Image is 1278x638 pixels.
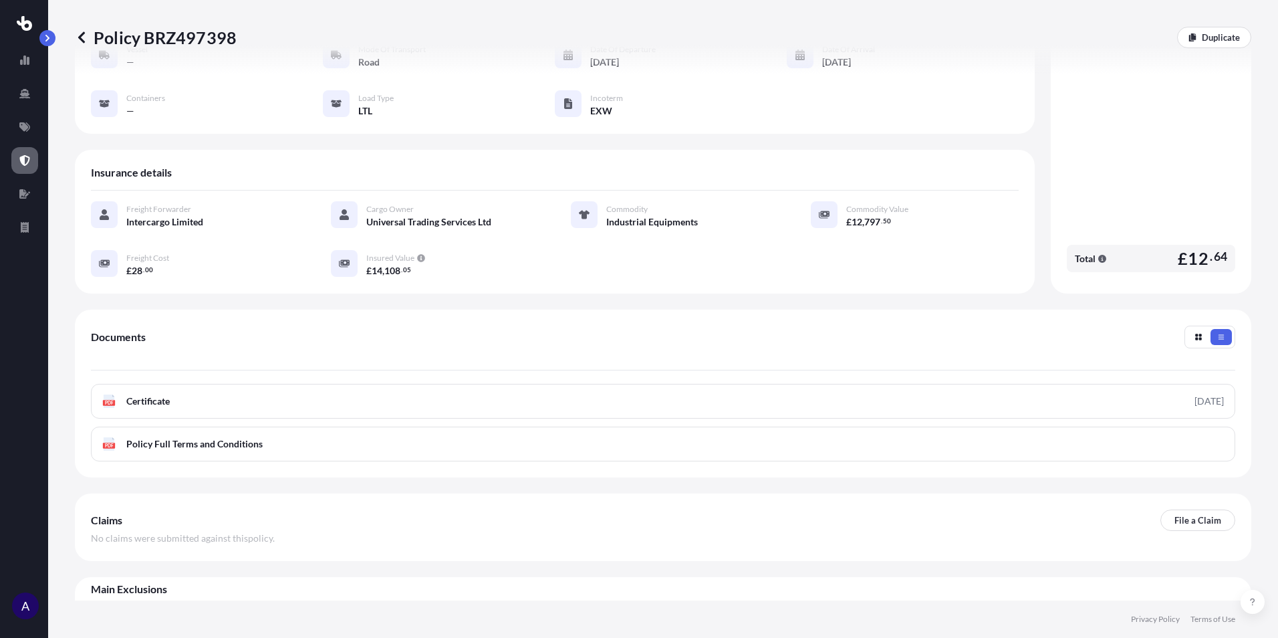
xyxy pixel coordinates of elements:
span: Intercargo Limited [126,215,203,229]
span: A [21,599,29,613]
span: Main Exclusions [91,582,1235,596]
span: Freight Forwarder [126,204,191,215]
span: Insurance details [91,166,172,179]
span: £ [1178,250,1188,267]
span: . [401,268,402,272]
span: 50 [883,219,891,223]
span: Cargo Owner [366,204,414,215]
span: . [1210,253,1212,261]
span: Total [1075,252,1096,265]
span: EXW [590,104,612,118]
span: 28 [132,266,142,276]
span: Industrial Equipments [606,215,698,229]
p: Policy BRZ497398 [75,27,237,48]
a: File a Claim [1160,510,1235,531]
p: Duplicate [1202,31,1240,44]
a: PDFPolicy Full Terms and Conditions [91,427,1235,461]
span: Freight Cost [126,253,169,263]
span: . [881,219,882,223]
span: Policy Full Terms and Conditions [126,437,263,451]
span: Universal Trading Services Ltd [366,215,491,229]
span: , [382,266,384,276]
span: £ [126,266,132,276]
span: 797 [864,217,880,227]
span: Containers [126,93,165,104]
span: No claims were submitted against this policy . [91,532,275,545]
a: Privacy Policy [1131,614,1180,625]
div: Main Exclusions [91,582,1235,609]
span: 05 [403,268,411,272]
span: , [862,217,864,227]
span: 00 [145,268,153,272]
span: Claims [91,514,122,527]
div: [DATE] [1194,395,1224,408]
span: Commodity Value [846,204,908,215]
text: PDF [105,443,114,448]
a: PDFCertificate[DATE] [91,384,1235,419]
span: 14 [372,266,382,276]
span: Insured Value [366,253,414,263]
span: — [126,104,134,118]
span: £ [366,266,372,276]
span: 64 [1214,253,1227,261]
p: File a Claim [1174,514,1221,527]
span: 12 [1188,250,1208,267]
span: £ [846,217,852,227]
span: Documents [91,330,146,344]
a: Terms of Use [1190,614,1235,625]
span: LTL [358,104,372,118]
span: Certificate [126,395,170,408]
text: PDF [105,401,114,405]
span: Commodity [606,204,648,215]
a: Duplicate [1177,27,1251,48]
span: 108 [384,266,400,276]
span: 12 [852,217,862,227]
span: Incoterm [590,93,623,104]
span: . [143,268,144,272]
span: Load Type [358,93,394,104]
